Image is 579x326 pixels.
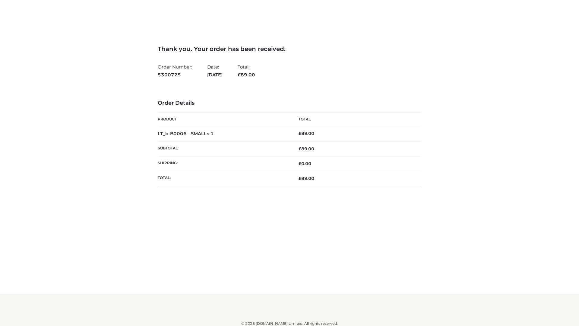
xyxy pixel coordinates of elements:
[299,131,314,136] bdi: 89.00
[158,156,289,171] th: Shipping:
[299,161,301,166] span: £
[158,131,214,136] strong: LT_b-B0006 - SMALL
[299,146,314,152] span: 89.00
[158,141,289,156] th: Subtotal:
[158,100,421,107] h3: Order Details
[238,72,255,78] span: 89.00
[207,62,223,80] li: Date:
[158,45,421,53] h3: Thank you. Your order has been received.
[158,171,289,186] th: Total:
[207,131,214,136] strong: × 1
[299,131,301,136] span: £
[238,72,241,78] span: £
[158,71,192,79] strong: 5300725
[289,113,421,126] th: Total
[207,71,223,79] strong: [DATE]
[299,161,311,166] bdi: 0.00
[299,176,314,181] span: 89.00
[238,62,255,80] li: Total:
[299,146,301,152] span: £
[299,176,301,181] span: £
[158,62,192,80] li: Order Number:
[158,113,289,126] th: Product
